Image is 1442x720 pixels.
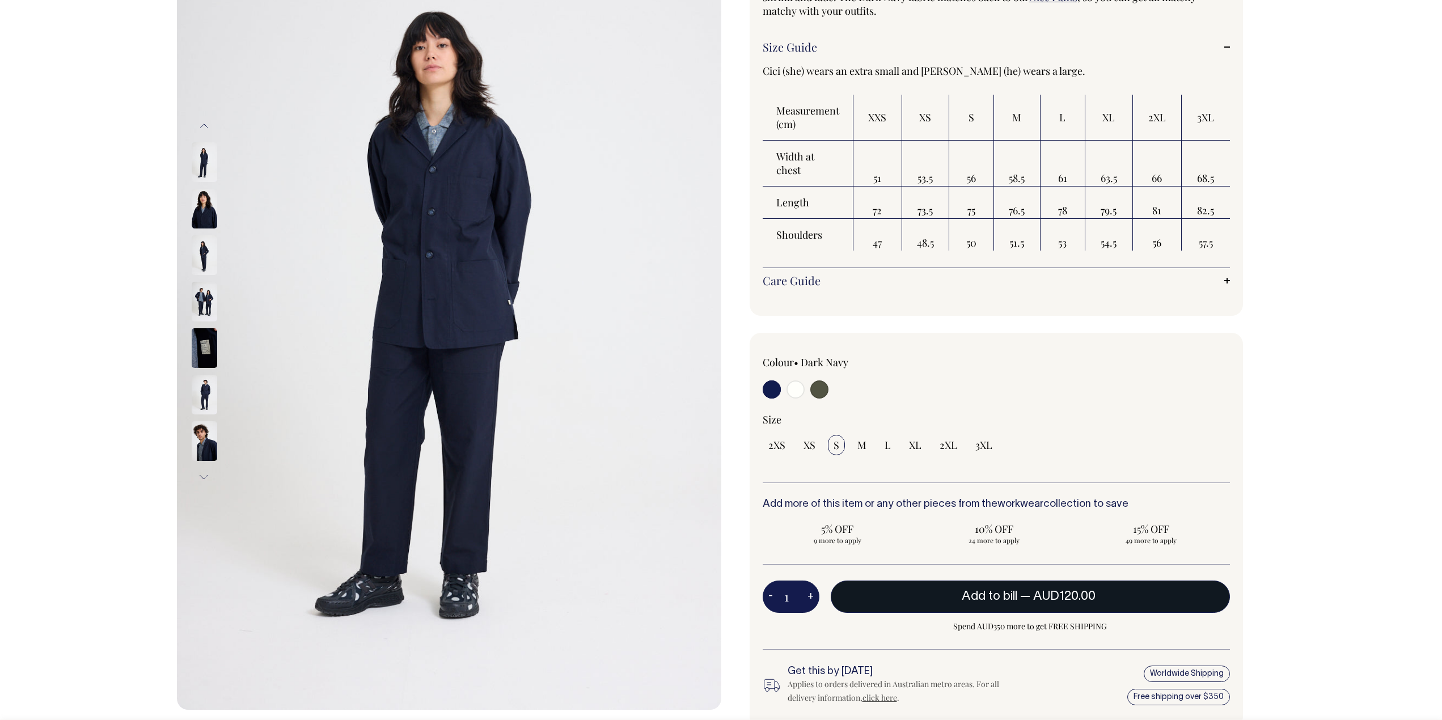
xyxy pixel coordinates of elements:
span: S [834,438,839,452]
th: Shoulders [763,219,853,251]
a: click here [862,692,897,703]
h6: Add more of this item or any other pieces from the collection to save [763,499,1230,510]
span: 5% OFF [768,522,907,536]
button: - [763,586,779,608]
input: S [828,435,845,455]
span: Add to bill [962,591,1017,602]
td: 56 [1133,219,1182,251]
td: 51.5 [994,219,1040,251]
span: • [794,355,798,369]
th: 2XL [1133,95,1182,141]
span: M [857,438,866,452]
button: Next [196,464,213,490]
td: 58.5 [994,141,1040,187]
span: 49 more to apply [1082,536,1221,545]
img: dark-navy [192,142,217,182]
td: 78 [1041,187,1086,219]
div: Applies to orders delivered in Australian metro areas. For all delivery information, . [788,677,1018,705]
th: XXS [853,95,902,141]
span: Cici (she) wears an extra small and [PERSON_NAME] (he) wears a large. [763,64,1085,78]
button: Add to bill —AUD120.00 [831,581,1230,612]
img: dark-navy [192,421,217,461]
span: XS [804,438,815,452]
td: 68.5 [1182,141,1230,187]
input: 10% OFF 24 more to apply [919,519,1069,548]
input: 2XL [934,435,963,455]
input: L [879,435,897,455]
div: Colour [763,355,950,369]
img: dark-navy [192,375,217,414]
span: Spend AUD350 more to get FREE SHIPPING [831,620,1230,633]
img: dark-navy [192,189,217,228]
span: 3XL [975,438,992,452]
span: XL [909,438,921,452]
span: L [885,438,891,452]
td: 53 [1041,219,1086,251]
span: 2XS [768,438,785,452]
td: 82.5 [1182,187,1230,219]
a: Care Guide [763,274,1230,287]
td: 72 [853,187,902,219]
th: Length [763,187,853,219]
td: 63.5 [1085,141,1132,187]
th: M [994,95,1040,141]
th: S [949,95,994,141]
td: 61 [1041,141,1086,187]
td: 79.5 [1085,187,1132,219]
th: 3XL [1182,95,1230,141]
td: 47 [853,219,902,251]
th: Width at chest [763,141,853,187]
td: 51 [853,141,902,187]
button: + [802,586,819,608]
input: M [852,435,872,455]
td: 73.5 [902,187,949,219]
img: dark-navy [192,282,217,321]
th: Measurement (cm) [763,95,853,141]
span: 9 more to apply [768,536,907,545]
input: XL [903,435,927,455]
input: 3XL [970,435,998,455]
td: 81 [1133,187,1182,219]
span: 2XL [940,438,957,452]
input: XS [798,435,821,455]
th: XS [902,95,949,141]
a: workwear [997,499,1043,509]
img: dark-navy [192,328,217,368]
span: 15% OFF [1082,522,1221,536]
input: 5% OFF 9 more to apply [763,519,913,548]
td: 75 [949,187,994,219]
td: 57.5 [1182,219,1230,251]
td: 76.5 [994,187,1040,219]
td: 50 [949,219,994,251]
span: AUD120.00 [1033,591,1096,602]
td: 48.5 [902,219,949,251]
div: Size [763,413,1230,426]
span: 10% OFF [925,522,1064,536]
td: 54.5 [1085,219,1132,251]
th: XL [1085,95,1132,141]
td: 53.5 [902,141,949,187]
td: 66 [1133,141,1182,187]
th: L [1041,95,1086,141]
td: 56 [949,141,994,187]
img: dark-navy [192,235,217,275]
input: 15% OFF 49 more to apply [1076,519,1227,548]
a: Size Guide [763,40,1230,54]
h6: Get this by [DATE] [788,666,1018,677]
span: 24 more to apply [925,536,1064,545]
label: Dark Navy [801,355,848,369]
button: Previous [196,113,213,139]
span: — [1020,591,1098,602]
input: 2XS [763,435,791,455]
